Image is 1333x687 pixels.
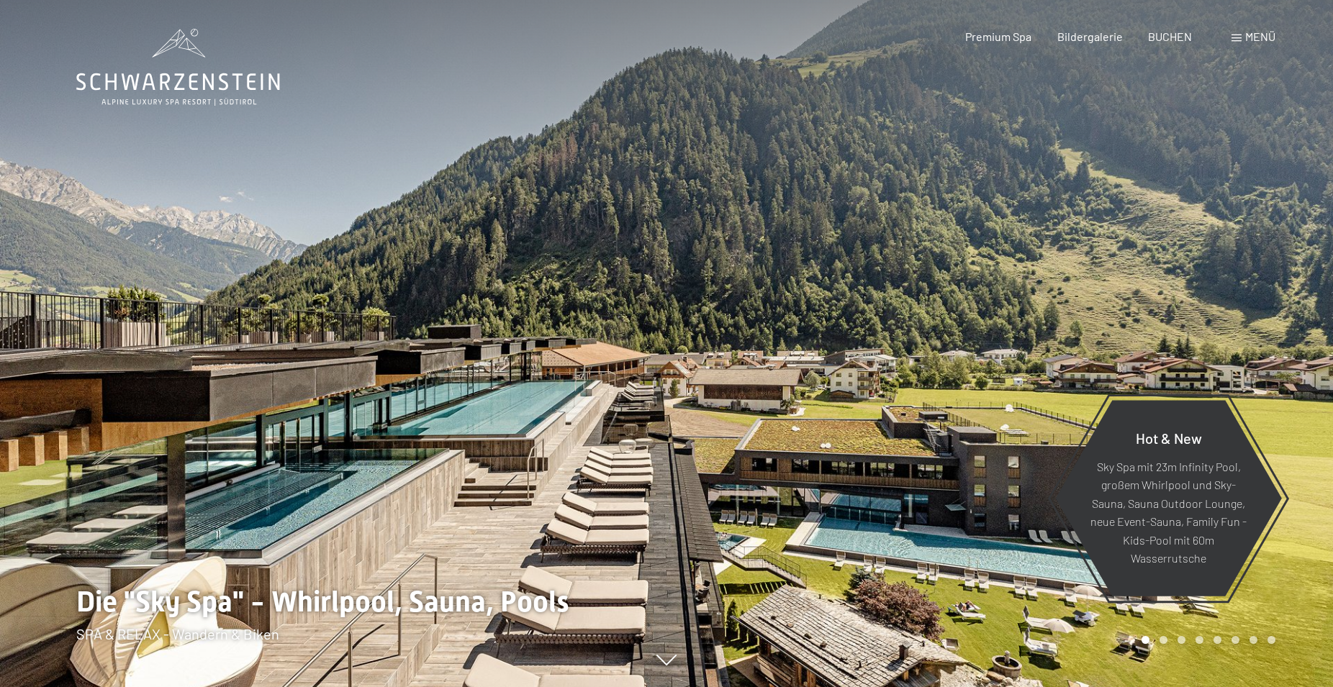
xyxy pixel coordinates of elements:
div: Carousel Page 6 [1232,636,1239,644]
a: BUCHEN [1148,29,1192,43]
div: Carousel Page 7 [1250,636,1257,644]
a: Premium Spa [965,29,1031,43]
div: Carousel Page 2 [1160,636,1167,644]
p: Sky Spa mit 23m Infinity Pool, großem Whirlpool und Sky-Sauna, Sauna Outdoor Lounge, neue Event-S... [1090,457,1247,568]
span: Menü [1245,29,1275,43]
div: Carousel Page 1 (Current Slide) [1142,636,1149,644]
a: Bildergalerie [1057,29,1123,43]
a: Hot & New Sky Spa mit 23m Infinity Pool, großem Whirlpool und Sky-Sauna, Sauna Outdoor Lounge, ne... [1054,399,1283,597]
div: Carousel Pagination [1137,636,1275,644]
div: Carousel Page 5 [1214,636,1221,644]
div: Carousel Page 4 [1196,636,1203,644]
span: Hot & New [1136,429,1202,446]
div: Carousel Page 8 [1268,636,1275,644]
div: Carousel Page 3 [1178,636,1185,644]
